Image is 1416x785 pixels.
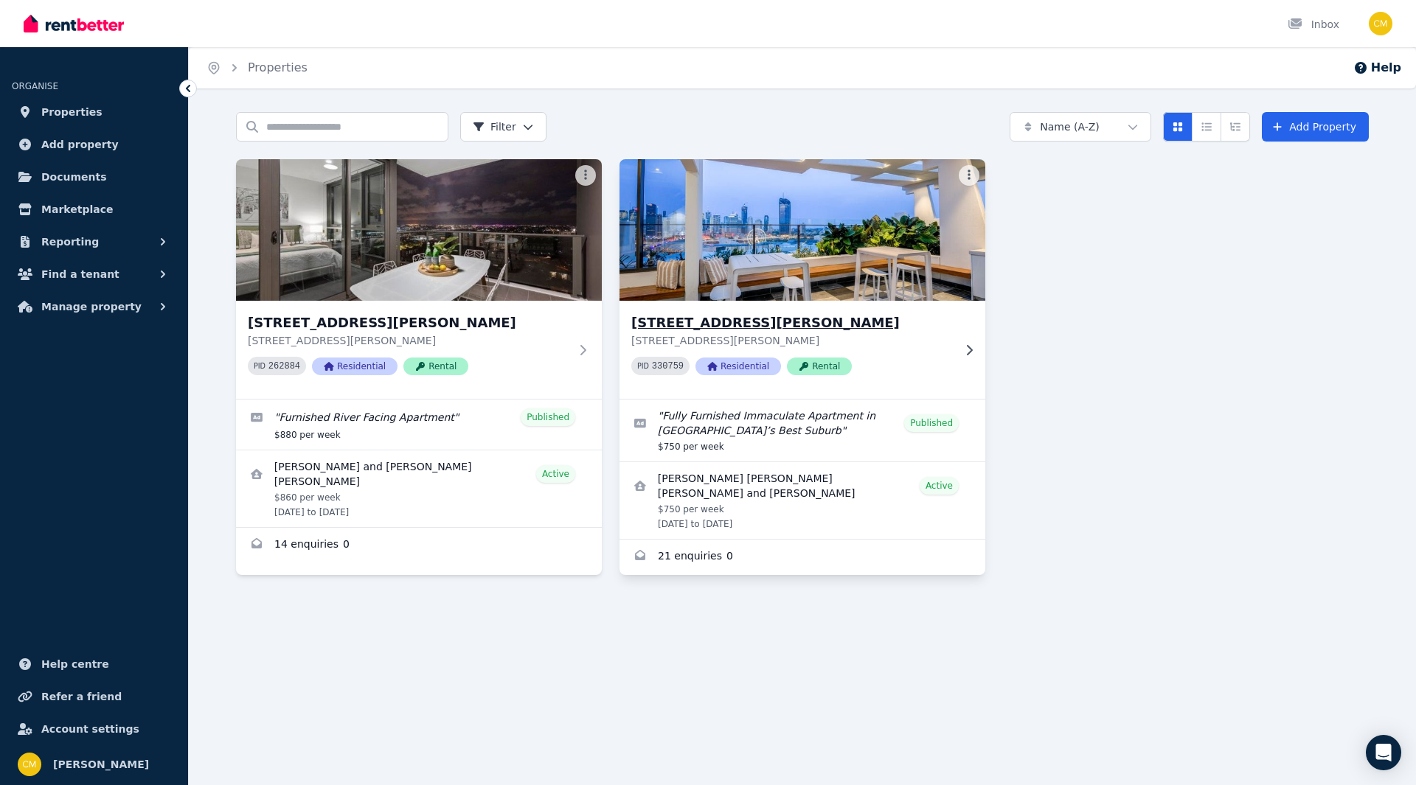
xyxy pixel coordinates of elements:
span: Reporting [41,233,99,251]
span: Rental [787,357,852,375]
span: Residential [312,357,398,375]
a: Account settings [12,714,176,744]
span: Residential [695,357,781,375]
a: Enquiries for 1010/37 Mayne Road, Bowen Hills [236,528,602,563]
h3: [STREET_ADDRESS][PERSON_NAME] [248,313,569,333]
span: Refer a friend [41,688,122,705]
span: Rental [403,357,468,375]
button: Manage property [12,292,176,321]
code: 262884 [268,361,300,371]
span: Filter [473,119,516,134]
span: ORGANISE [12,81,58,91]
button: Help [1353,59,1401,77]
h3: [STREET_ADDRESS][PERSON_NAME] [631,313,953,333]
a: Marketplace [12,195,176,224]
span: Add property [41,136,119,153]
span: Help centre [41,655,109,673]
img: 1010/37 Mayne Road, Bowen Hills [236,159,602,301]
span: [PERSON_NAME] [53,756,149,773]
button: Card view [1163,112,1193,142]
span: Documents [41,168,107,186]
img: Chantelle Martin [1369,12,1392,35]
span: Properties [41,103,103,121]
button: Name (A-Z) [1010,112,1151,142]
a: Edit listing: Furnished River Facing Apartment [236,400,602,450]
button: More options [575,165,596,186]
span: Account settings [41,720,139,738]
a: View details for Katriona Allen and Connor Moriarty [236,450,602,527]
a: Add property [12,130,176,159]
a: Help centre [12,649,176,679]
span: Find a tenant [41,265,119,283]
nav: Breadcrumb [189,47,325,88]
span: Manage property [41,298,142,315]
a: Edit listing: Fully Furnished Immaculate Apartment in Brisbane’s Best Suburb [619,400,985,461]
button: Reporting [12,227,176,257]
span: Marketplace [41,200,113,218]
button: Filter [460,112,546,142]
img: Chantelle Martin [18,753,41,776]
div: Open Intercom Messenger [1366,735,1401,770]
div: View options [1163,112,1250,142]
a: 1010/37 Mayne Road, Bowen Hills[STREET_ADDRESS][PERSON_NAME][STREET_ADDRESS][PERSON_NAME]PID 2628... [236,159,602,399]
button: More options [959,165,979,186]
button: Expanded list view [1221,112,1250,142]
span: Name (A-Z) [1040,119,1100,134]
img: 1303/49 Cordelia Street, South Brisbane [611,156,995,304]
button: Find a tenant [12,259,176,289]
p: [STREET_ADDRESS][PERSON_NAME] [248,333,569,348]
small: PID [637,362,649,370]
img: RentBetter [24,13,124,35]
p: [STREET_ADDRESS][PERSON_NAME] [631,333,953,348]
a: Enquiries for 1303/49 Cordelia Street, South Brisbane [619,540,985,575]
a: Properties [248,60,308,74]
a: Properties [12,97,176,127]
code: 330759 [652,361,684,371]
a: Refer a friend [12,682,176,711]
div: Inbox [1288,17,1339,32]
a: Add Property [1262,112,1369,142]
small: PID [254,362,265,370]
a: Documents [12,162,176,192]
button: Compact list view [1192,112,1221,142]
a: View details for Rachel Emma Louise Cole and Liam Michael Cannon [619,462,985,539]
a: 1303/49 Cordelia Street, South Brisbane[STREET_ADDRESS][PERSON_NAME][STREET_ADDRESS][PERSON_NAME]... [619,159,985,399]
